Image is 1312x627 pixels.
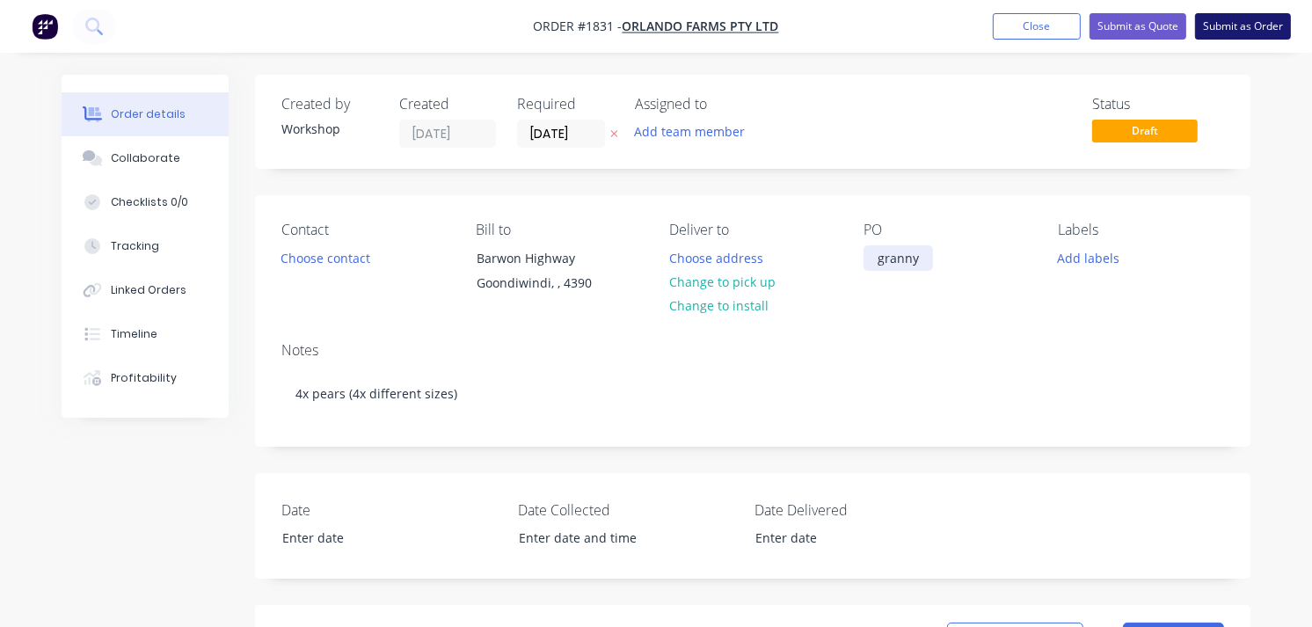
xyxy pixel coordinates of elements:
button: Add team member [635,120,754,143]
div: Notes [281,342,1224,359]
a: Orlando Farms Pty Ltd [623,18,779,35]
div: granny [864,245,933,271]
div: Bill to [476,222,642,238]
img: Factory [32,13,58,40]
div: Assigned to [635,96,811,113]
button: Close [993,13,1081,40]
button: Choose contact [272,245,380,269]
button: Submit as Order [1195,13,1291,40]
input: Enter date [270,525,489,551]
button: Timeline [62,312,229,356]
div: Deliver to [670,222,836,238]
input: Enter date and time [507,525,725,551]
button: Profitability [62,356,229,400]
label: Date [281,499,501,521]
div: Labels [1058,222,1224,238]
button: Change to pick up [660,270,784,294]
label: Date Delivered [754,499,974,521]
div: Tracking [111,238,159,254]
div: Status [1092,96,1224,113]
div: Barwon Highway [477,246,623,271]
span: Draft [1092,120,1198,142]
div: Timeline [111,326,157,342]
div: 4x pears (4x different sizes) [281,367,1224,420]
label: Date Collected [518,499,738,521]
div: Contact [281,222,448,238]
button: Collaborate [62,136,229,180]
div: Linked Orders [111,282,186,298]
div: PO [864,222,1030,238]
div: Collaborate [111,150,180,166]
button: Linked Orders [62,268,229,312]
button: Submit as Quote [1090,13,1186,40]
span: Order #1831 - [534,18,623,35]
button: Order details [62,92,229,136]
input: Enter date [743,525,962,551]
div: Created by [281,96,378,113]
div: Order details [111,106,186,122]
div: Barwon HighwayGoondiwindi, , 4390 [462,245,638,302]
div: Goondiwindi, , 4390 [477,271,623,295]
button: Tracking [62,224,229,268]
div: Created [399,96,496,113]
div: Checklists 0/0 [111,194,188,210]
button: Add labels [1048,245,1129,269]
div: Required [517,96,614,113]
button: Choose address [660,245,772,269]
button: Checklists 0/0 [62,180,229,224]
div: Workshop [281,120,378,138]
button: Add team member [625,120,754,143]
button: Change to install [660,294,777,317]
div: Profitability [111,370,177,386]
